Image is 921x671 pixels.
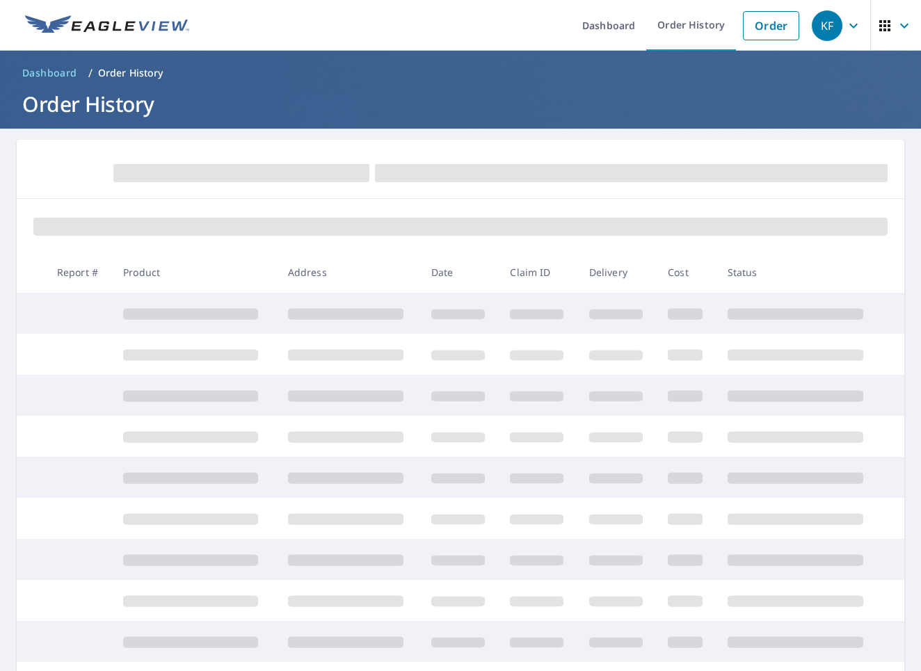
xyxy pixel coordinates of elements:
[46,252,112,293] th: Report #
[17,62,904,84] nav: breadcrumb
[420,252,499,293] th: Date
[88,65,93,81] li: /
[277,252,420,293] th: Address
[499,252,577,293] th: Claim ID
[22,66,77,80] span: Dashboard
[25,15,189,36] img: EV Logo
[17,90,904,118] h1: Order History
[98,66,163,80] p: Order History
[743,11,799,40] a: Order
[812,10,842,41] div: KF
[657,252,716,293] th: Cost
[112,252,277,293] th: Product
[578,252,657,293] th: Delivery
[716,252,881,293] th: Status
[17,62,83,84] a: Dashboard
